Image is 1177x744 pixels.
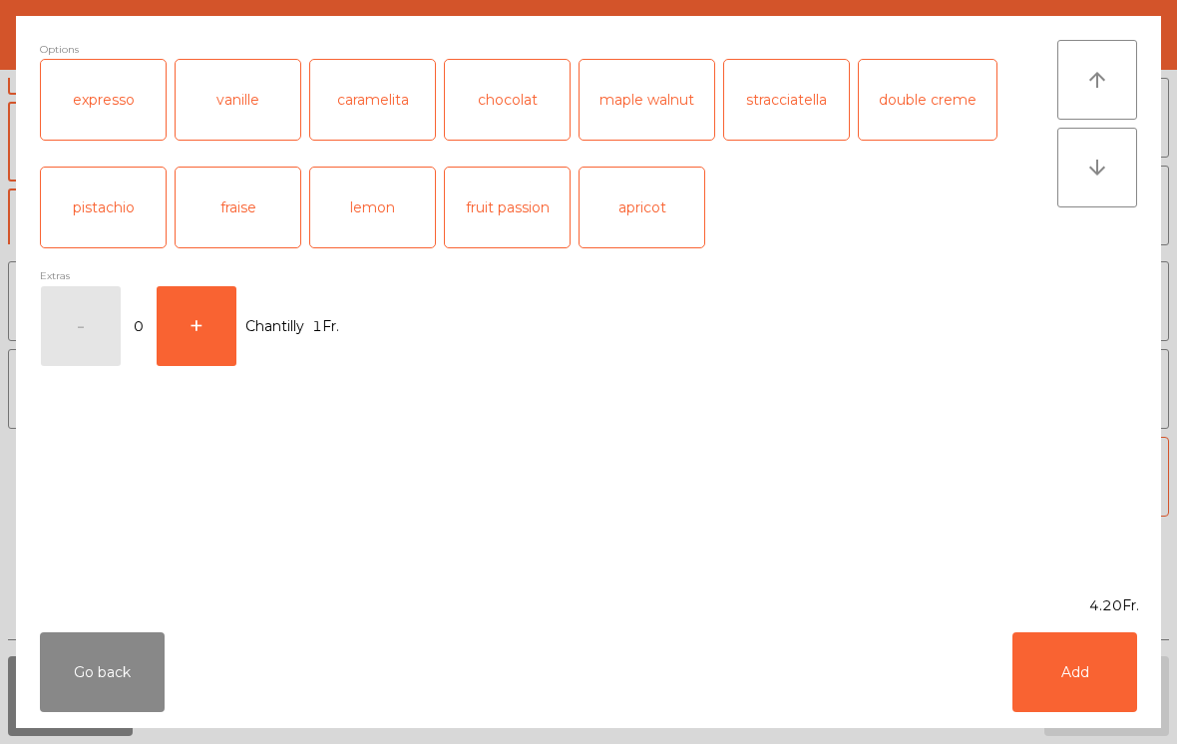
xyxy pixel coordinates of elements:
div: maple walnut [580,60,714,140]
div: fraise [176,168,300,247]
div: pistachio [41,168,166,247]
i: arrow_upward [1085,68,1109,92]
div: stracciatella [724,60,849,140]
div: 4.20Fr. [16,595,1161,616]
div: lemon [310,168,435,247]
i: arrow_downward [1085,156,1109,180]
div: expresso [41,60,166,140]
div: caramelita [310,60,435,140]
span: Options [40,40,79,59]
button: Go back [40,632,165,712]
button: + [157,286,236,366]
div: apricot [580,168,704,247]
button: Add [1012,632,1137,712]
div: fruit passion [445,168,570,247]
div: chocolat [445,60,570,140]
div: vanille [176,60,300,140]
span: Chantilly [245,313,304,340]
div: Extras [40,266,1057,285]
div: double creme [859,60,996,140]
button: arrow_downward [1057,128,1137,207]
span: 1Fr. [312,313,339,340]
span: 0 [123,313,155,340]
button: arrow_upward [1057,40,1137,120]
